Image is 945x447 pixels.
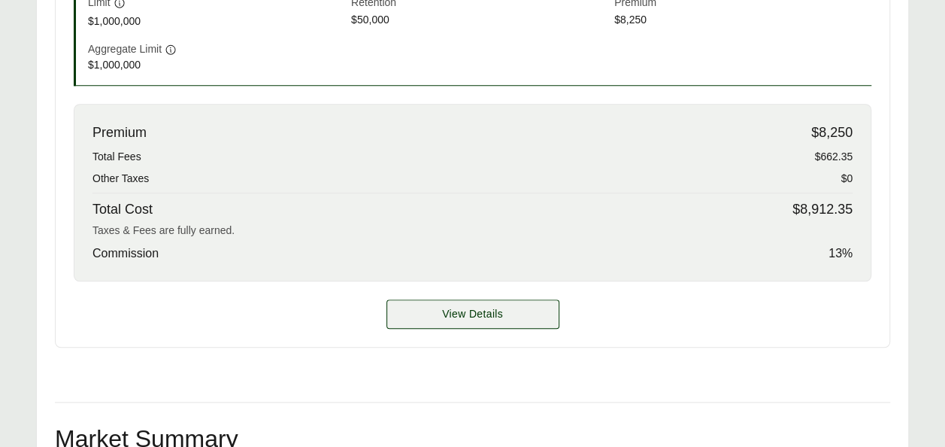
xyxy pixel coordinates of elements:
span: 13 % [828,245,853,263]
span: $662.35 [814,149,853,165]
span: $8,912.35 [792,199,853,220]
a: Revised Falcon Pricing details [386,300,559,329]
span: Premium [92,123,147,143]
span: Other Taxes [92,171,149,187]
span: $1,000,000 [88,57,345,73]
span: Total Cost [92,199,153,220]
span: $50,000 [351,12,608,29]
span: $0 [841,171,853,187]
span: $8,250 [811,123,853,143]
span: View Details [442,306,503,322]
span: $1,000,000 [88,14,345,29]
span: Commission [92,245,159,263]
span: $8,250 [614,12,871,29]
button: View Details [386,300,559,329]
span: Aggregate Limit [88,41,162,57]
span: Total Fees [92,149,141,165]
div: Taxes & Fees are fully earned. [92,223,853,239]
